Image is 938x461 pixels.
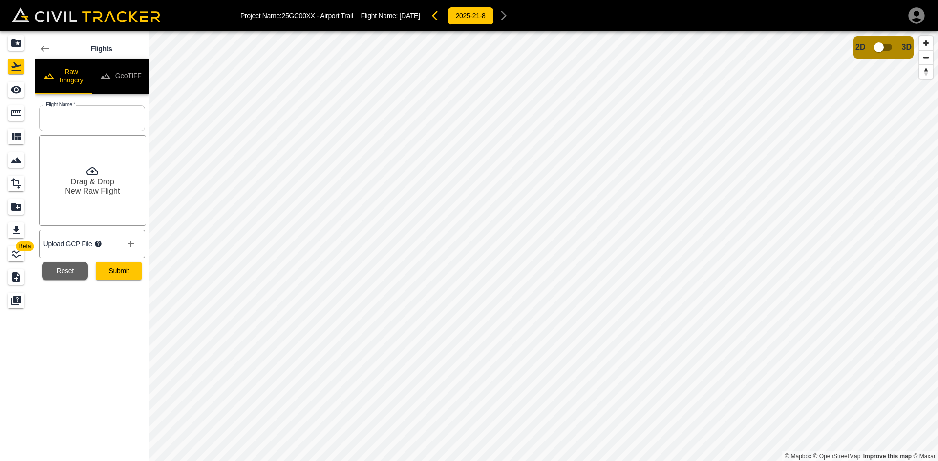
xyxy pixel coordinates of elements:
span: 3D [902,43,912,52]
a: Mapbox [785,453,811,460]
span: [DATE] [400,12,420,20]
a: Maxar [913,453,936,460]
a: OpenStreetMap [813,453,861,460]
a: Map feedback [863,453,912,460]
span: 2D [855,43,865,52]
button: Zoom out [919,50,933,64]
p: Project Name: 25GC00XX - Airport Trail [240,12,353,20]
button: Reset bearing to north [919,64,933,79]
p: Flight Name: [361,12,420,20]
canvas: Map [149,31,938,461]
button: Zoom in [919,36,933,50]
button: 2025-21-8 [448,7,494,25]
img: Civil Tracker [12,7,160,22]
